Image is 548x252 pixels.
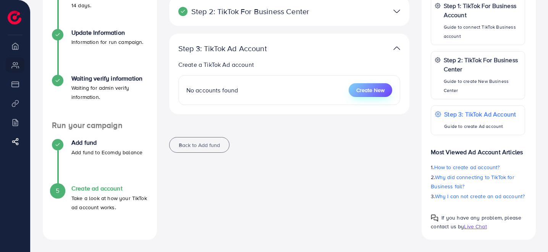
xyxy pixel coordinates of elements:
span: No accounts found [186,86,238,94]
h4: Waiting verify information [71,75,148,82]
span: Why I can not create an ad account? [435,192,525,200]
h4: Run your campaign [43,121,157,130]
p: Step 2: TikTok For Business Center [178,7,322,16]
h4: Add fund [71,139,142,146]
img: TikTok partner [393,43,400,54]
p: Step 1: TikTok For Business Account [444,1,521,19]
p: Guide to create Ad account [444,122,516,131]
img: TikTok partner [393,6,400,17]
span: Back to Add fund [179,141,220,149]
li: Create ad account [43,185,157,231]
p: Step 3: TikTok Ad Account [444,110,516,119]
p: Information for run campaign. [71,37,144,47]
button: Back to Add fund [169,137,230,153]
p: Guide to create New Business Center [444,77,521,95]
li: Waiting verify information [43,75,157,121]
p: Step 3: TikTok Ad Account [178,44,322,53]
p: Most Viewed Ad Account Articles [431,141,525,157]
iframe: Chat [516,218,542,246]
p: Create a TikTok Ad account [178,60,401,69]
li: Update Information [43,29,157,75]
p: Waiting for admin verify information. [71,83,148,102]
span: Why did connecting to TikTok for Business fail? [431,173,514,190]
p: 1. [431,163,525,172]
span: If you have any problem, please contact us by [431,214,521,230]
p: Add fund to Ecomdy balance [71,148,142,157]
span: How to create ad account? [434,163,500,171]
img: logo [8,11,21,24]
span: Create New [356,86,385,94]
p: 3. [431,192,525,201]
p: Guide to connect TikTok Business account [444,23,521,41]
h4: Update Information [71,29,144,36]
p: Step 2: TikTok For Business Center [444,55,521,74]
span: Live Chat [464,223,487,230]
h4: Create ad account [71,185,148,192]
p: 2. [431,173,525,191]
span: 5 [56,186,59,195]
p: Take a look at how your TikTok ad account works. [71,194,148,212]
img: Popup guide [431,214,438,222]
li: Add fund [43,139,157,185]
button: Create New [349,83,392,97]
